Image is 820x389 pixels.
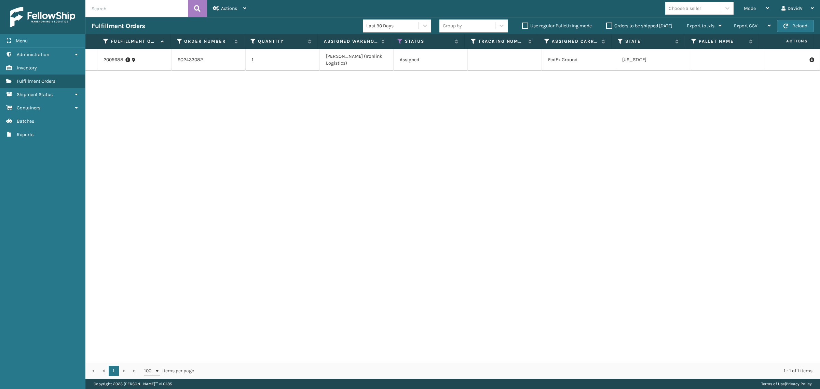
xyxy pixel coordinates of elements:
label: Tracking Number [478,38,525,44]
div: Last 90 Days [366,22,419,29]
label: Order Number [184,38,231,44]
span: Export to .xls [687,23,714,29]
a: 1 [109,366,119,376]
span: Containers [17,105,40,111]
label: Fulfillment Order Id [111,38,157,44]
span: Actions [221,5,237,11]
label: Pallet Name [699,38,745,44]
span: Shipment Status [17,92,53,97]
span: Mode [744,5,756,11]
button: Reload [777,20,814,32]
img: logo [10,7,75,27]
td: SO2433082 [172,49,246,71]
div: | [761,379,812,389]
label: Assigned Warehouse [324,38,378,44]
label: Orders to be shipped [DATE] [606,23,672,29]
a: Terms of Use [761,381,785,386]
span: Inventory [17,65,37,71]
label: Quantity [258,38,304,44]
td: [US_STATE] [616,49,690,71]
label: State [625,38,672,44]
span: 100 [144,367,154,374]
div: 1 - 1 of 1 items [204,367,812,374]
i: Pull Label [809,56,814,63]
label: Status [405,38,451,44]
a: 2005688 [104,56,123,63]
a: Privacy Policy [786,381,812,386]
label: Use regular Palletizing mode [522,23,592,29]
td: [PERSON_NAME] (Ironlink Logistics) [320,49,394,71]
span: Menu [16,38,28,44]
span: Reports [17,132,33,137]
div: Choose a seller [669,5,701,12]
td: 1 [246,49,320,71]
span: Fulfillment Orders [17,78,55,84]
span: items per page [144,366,194,376]
span: Export CSV [734,23,757,29]
span: Actions [761,36,812,47]
span: Administration [17,52,49,57]
div: Group by [443,22,462,29]
td: Assigned [394,49,468,71]
span: Batches [17,118,34,124]
p: Copyright 2023 [PERSON_NAME]™ v 1.0.185 [94,379,172,389]
h3: Fulfillment Orders [92,22,145,30]
td: FedEx Ground [542,49,616,71]
label: Assigned Carrier Service [552,38,598,44]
